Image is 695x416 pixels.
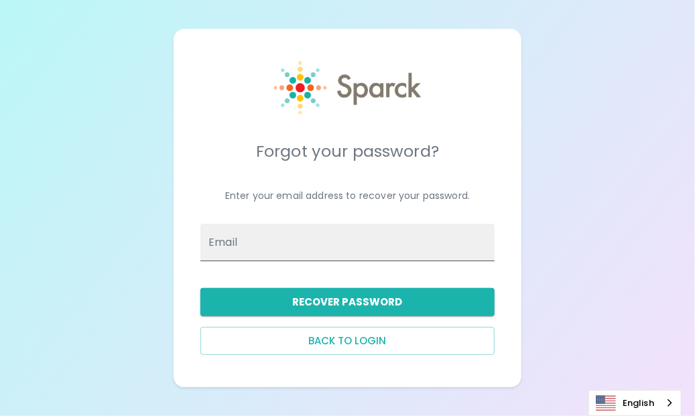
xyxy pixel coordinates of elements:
[200,141,495,162] h5: Forgot your password?
[588,390,682,416] aside: Language selected: English
[200,327,495,355] button: Back to login
[588,390,682,416] div: Language
[274,61,421,115] img: Sparck logo
[200,288,495,316] button: Recover Password
[200,189,495,202] p: Enter your email address to recover your password.
[589,391,681,415] a: English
